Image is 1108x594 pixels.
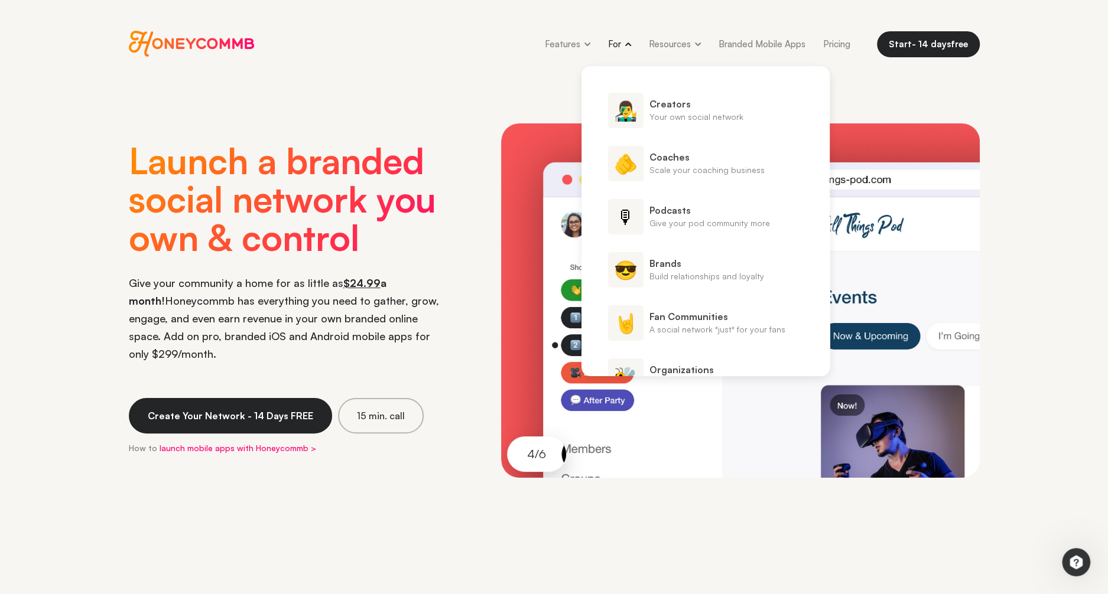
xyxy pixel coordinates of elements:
[649,257,764,270] span: Brands
[581,252,830,288] a: 😎BrandsBuild relationships and loyalty
[608,199,644,234] span: 🎙
[608,358,644,394] span: 🐝
[581,66,830,376] ul: For menu
[710,31,814,57] a: Branded Mobile Apps
[581,146,830,181] a: 🫵CoachesScale your coaching business
[951,38,968,50] span: free
[608,93,644,128] span: 👨‍🎤
[581,93,830,128] a: 👨‍🎤CreatorsYour own social network
[608,146,644,181] span: 🫵
[581,199,830,234] a: 🎙PodcastsGive your pod community more
[129,141,448,274] h1: Launch a branded social network you own & control
[599,31,640,57] a: For
[608,305,644,341] span: 🤘
[129,274,448,363] div: Give your community a home for as little as Honeycommb has everything you need to gather, grow, e...
[581,305,830,341] a: 🤘Fan CommunitiesA social network *just* for your fans
[581,358,830,394] a: 🐝OrganizationsGreat teams know each other
[649,363,763,376] span: Organizations
[160,443,316,453] a: launch mobile apps with Honeycommb >
[148,410,313,422] span: Create Your Network - 14 Days FREE
[536,31,599,57] a: Features
[649,270,764,283] span: Build relationships and loyalty
[536,31,859,57] div: Honeycommb navigation
[129,398,332,433] a: Create Your Network - 14 Days FREE
[649,204,770,217] span: Podcasts
[129,31,255,57] a: Go to Honeycommb homepage
[889,38,912,50] span: Start
[649,110,743,123] span: Your own social network
[608,252,644,288] span: 😎
[640,31,710,57] a: Resources
[912,38,951,50] span: - 14 days
[649,164,765,177] span: Scale your coaching business
[357,410,405,422] span: 15 min. call
[338,398,424,433] a: 15 min. call
[649,310,785,323] span: Fan Communities
[649,323,785,336] span: A social network *just* for your fans
[1062,548,1090,576] iframe: Intercom live chat
[649,97,743,110] span: Creators
[814,31,859,57] a: Pricing
[129,443,157,453] span: How to
[343,276,381,289] u: $24.99
[129,31,255,57] span: Honeycommb
[649,217,770,230] span: Give your pod community more
[877,31,980,57] a: Start- 14 daysfree
[649,151,765,164] span: Coaches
